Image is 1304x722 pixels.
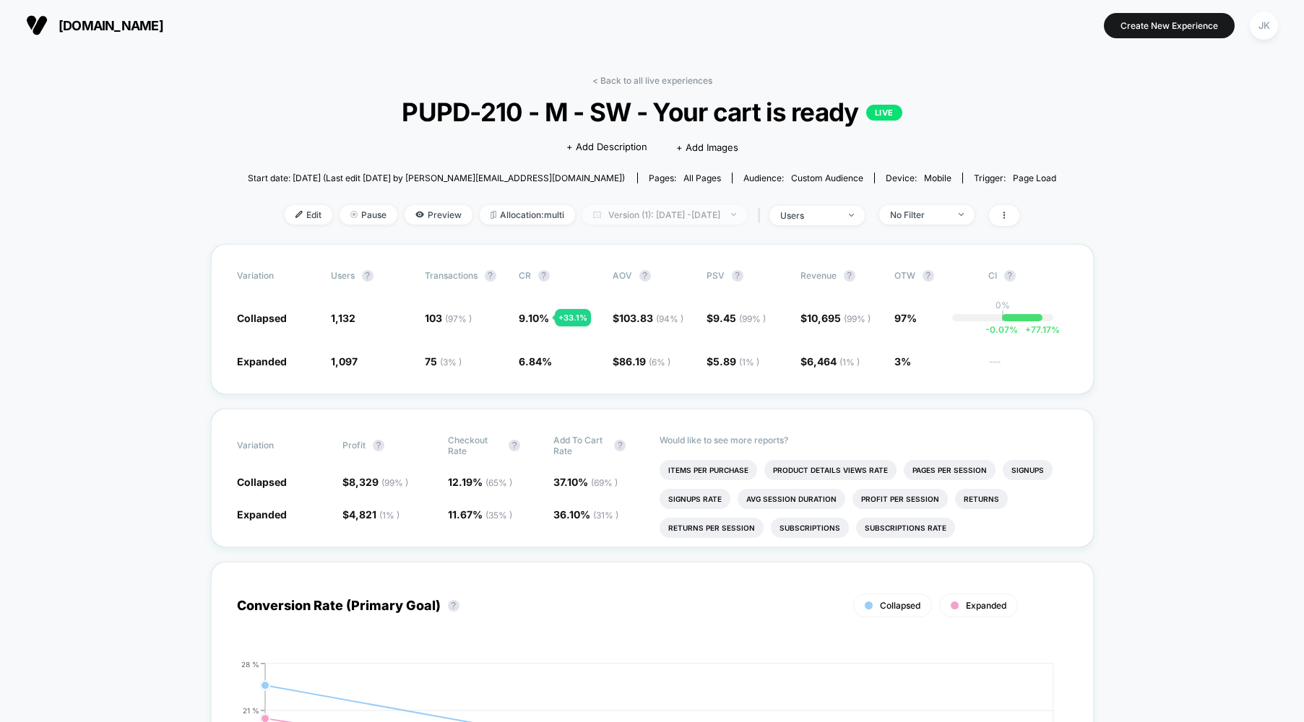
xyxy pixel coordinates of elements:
span: $ [613,312,683,324]
span: 8,329 [349,476,408,488]
span: Page Load [1013,173,1056,183]
span: $ [613,355,670,367]
li: Profit Per Session [852,489,948,509]
span: Edit [285,205,332,225]
button: ? [362,270,374,282]
img: rebalance [491,211,496,219]
span: ( 99 % ) [739,313,766,324]
span: OTW [894,270,974,282]
span: + [1025,324,1031,335]
span: $ [707,312,766,324]
span: ( 99 % ) [381,477,408,488]
span: Checkout Rate [448,435,501,456]
span: Preview [405,205,472,225]
button: ? [373,440,384,451]
span: 77.17 % [1018,324,1060,335]
span: ( 94 % ) [656,313,683,324]
span: 9.10 % [519,312,549,324]
span: Revenue [800,270,837,281]
span: ( 31 % ) [593,510,618,521]
li: Avg Session Duration [738,489,845,509]
button: ? [923,270,934,282]
span: PUPD-210 - M - SW - Your cart is ready [288,97,1016,127]
span: Start date: [DATE] (Last edit [DATE] by [PERSON_NAME][EMAIL_ADDRESS][DOMAIN_NAME]) [248,173,625,183]
span: Add To Cart Rate [553,435,607,456]
span: 86.19 [619,355,670,367]
span: Pause [340,205,397,225]
span: $ [342,476,408,488]
span: $ [342,508,400,521]
div: users [780,210,838,221]
span: PSV [707,270,725,281]
span: Collapsed [237,312,287,324]
div: Trigger: [974,173,1056,183]
span: 36.10 % [553,508,618,521]
span: + Add Description [566,140,647,155]
span: users [331,270,355,281]
span: 3% [894,355,911,367]
span: --- [988,357,1068,368]
span: 1,132 [331,312,355,324]
button: ? [614,440,626,451]
span: 103.83 [619,312,683,324]
span: -0.07 % [985,324,1018,335]
span: all pages [683,173,721,183]
span: 97% [894,312,917,324]
span: Allocation: multi [480,205,575,225]
span: Expanded [966,600,1006,611]
div: Audience: [743,173,863,183]
span: CI [988,270,1068,282]
span: ( 65 % ) [485,477,512,488]
p: Would like to see more reports? [660,435,1068,445]
span: 37.10 % [553,476,618,488]
li: Returns Per Session [660,518,764,538]
tspan: 28 % [241,659,259,668]
span: ( 6 % ) [649,357,670,367]
span: 75 [425,355,462,367]
span: ( 1 % ) [379,510,400,521]
span: | [754,205,769,226]
li: Signups [1003,460,1053,480]
span: $ [707,355,759,367]
tspan: 21 % [243,705,259,714]
span: ( 69 % ) [591,477,618,488]
span: 5.89 [713,355,759,367]
span: 11.67 % [448,508,512,521]
span: 10,695 [807,312,871,324]
span: Variation [237,435,316,456]
img: end [731,213,736,216]
div: No Filter [890,209,948,220]
div: Pages: [649,173,721,183]
span: ( 97 % ) [445,313,472,324]
button: ? [1004,270,1016,282]
span: $ [800,312,871,324]
span: ( 35 % ) [485,510,512,521]
span: Profit [342,440,366,451]
span: mobile [924,173,951,183]
span: ( 3 % ) [440,357,462,367]
div: JK [1250,12,1278,40]
span: [DOMAIN_NAME] [59,18,163,33]
a: < Back to all live experiences [592,75,712,86]
p: | [1001,310,1004,321]
span: Custom Audience [791,173,863,183]
span: 4,821 [349,508,400,521]
button: ? [485,270,496,282]
button: ? [732,270,743,282]
span: AOV [613,270,632,281]
span: ( 1 % ) [839,357,860,367]
span: Expanded [237,508,287,521]
span: + Add Images [676,142,738,153]
img: end [849,214,854,217]
span: 6,464 [807,355,860,367]
li: Subscriptions Rate [856,518,955,538]
span: 103 [425,312,472,324]
li: Returns [955,489,1008,509]
span: Expanded [237,355,287,367]
span: Variation [237,270,316,282]
img: calendar [593,211,601,218]
li: Pages Per Session [904,460,996,480]
span: Device: [874,173,962,183]
button: ? [538,270,550,282]
button: ? [639,270,651,282]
